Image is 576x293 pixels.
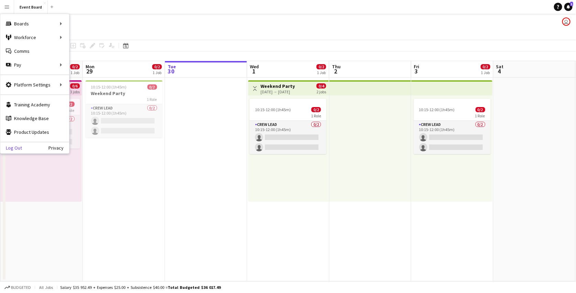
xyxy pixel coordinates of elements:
[250,99,326,154] app-job-card: 10:15-12:00 (1h45m)0/21 RoleCrew Lead0/210:15-12:00 (1h45m)
[317,70,326,75] div: 1 Job
[38,285,54,290] span: All jobs
[91,84,127,90] span: 10:15-12:00 (1h45m)
[475,113,485,118] span: 1 Role
[317,83,326,89] span: 0/4
[249,67,259,75] span: 1
[261,89,295,94] div: [DATE] → [DATE]
[0,145,22,151] a: Log Out
[11,285,31,290] span: Budgeted
[311,113,321,118] span: 1 Role
[570,2,573,6] span: 1
[0,112,69,125] a: Knowledge Base
[564,3,573,11] a: 1
[147,97,157,102] span: 1 Role
[332,63,341,70] span: Thu
[147,84,157,90] span: 0/2
[0,78,69,92] div: Platform Settings
[317,64,326,69] span: 0/2
[419,107,455,112] span: 10:15-12:00 (1h45m)
[86,104,163,138] app-card-role: Crew Lead0/210:15-12:00 (1h45m)
[0,98,69,112] a: Training Academy
[70,64,80,69] span: 0/2
[60,285,221,290] div: Salary $35 952.49 + Expenses $25.00 + Subsistence $40.00 =
[168,63,176,70] span: Tue
[331,67,341,75] span: 2
[0,125,69,139] a: Product Updates
[86,63,95,70] span: Mon
[65,102,75,107] span: 0/2
[153,70,162,75] div: 1 Job
[48,145,69,151] a: Privacy
[495,67,504,75] span: 4
[3,284,32,291] button: Budgeted
[0,31,69,44] div: Workforce
[414,99,491,154] app-job-card: 10:15-12:00 (1h45m)0/21 RoleCrew Lead0/210:15-12:00 (1h45m)
[85,67,95,75] span: 29
[413,67,420,75] span: 3
[70,70,79,75] div: 1 Job
[70,83,80,89] span: 0/6
[152,64,162,69] span: 0/2
[167,67,176,75] span: 30
[496,63,504,70] span: Sat
[481,64,490,69] span: 0/2
[562,17,571,26] app-user-avatar: Anke Kwachenera
[414,63,420,70] span: Fri
[86,90,163,96] h3: Weekend Party
[414,121,491,154] app-card-role: Crew Lead0/210:15-12:00 (1h45m)
[317,89,326,94] div: 2 jobs
[0,17,69,31] div: Boards
[481,70,490,75] div: 1 Job
[70,89,80,94] div: 3 jobs
[250,121,326,154] app-card-role: Crew Lead0/210:15-12:00 (1h45m)
[65,108,75,113] span: 1 Role
[476,107,485,112] span: 0/2
[0,58,69,72] div: Pay
[14,0,48,14] button: Event Board
[261,83,295,89] h3: Weekend Party
[0,44,69,58] a: Comms
[311,107,321,112] span: 0/2
[86,80,163,138] app-job-card: 10:15-12:00 (1h45m)0/2Weekend Party1 RoleCrew Lead0/210:15-12:00 (1h45m)
[250,63,259,70] span: Wed
[255,107,291,112] span: 10:15-12:00 (1h45m)
[168,285,221,290] span: Total Budgeted $36 017.49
